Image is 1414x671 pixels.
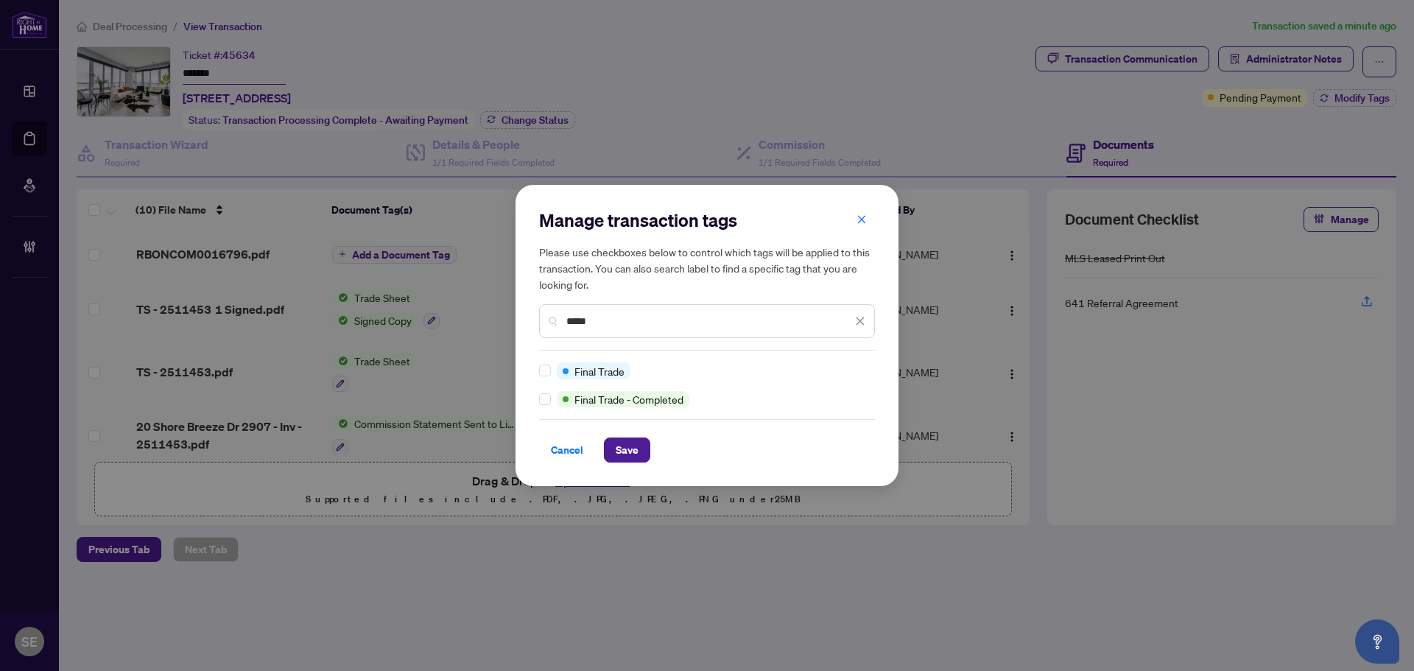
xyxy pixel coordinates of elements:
button: Cancel [539,438,595,463]
h2: Manage transaction tags [539,208,875,232]
span: Cancel [551,438,583,462]
span: Final Trade - Completed [574,391,683,407]
span: close [855,316,865,326]
span: Save [616,438,639,462]
button: Open asap [1355,619,1399,664]
span: Final Trade [574,363,625,379]
button: Save [604,438,650,463]
span: close [857,214,867,225]
h5: Please use checkboxes below to control which tags will be applied to this transaction. You can al... [539,244,875,292]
